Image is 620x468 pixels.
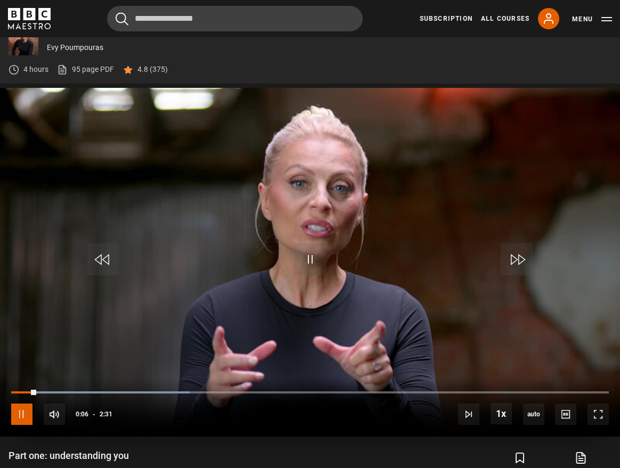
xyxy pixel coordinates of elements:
[76,405,88,424] span: 0:06
[116,12,128,26] button: Submit the search query
[458,404,479,425] button: Next Lesson
[523,404,544,425] span: auto
[420,14,472,23] a: Subscription
[572,14,612,24] button: Toggle navigation
[137,64,168,75] p: 4.8 (375)
[8,8,51,29] svg: BBC Maestro
[523,404,544,425] div: Current quality: 720p
[11,391,609,393] div: Progress Bar
[555,404,576,425] button: Captions
[107,6,363,31] input: Search
[100,405,112,424] span: 2:31
[57,64,114,75] a: 95 page PDF
[44,404,65,425] button: Mute
[93,410,95,418] span: -
[491,403,512,424] button: Playback Rate
[47,42,611,53] p: Evy Poumpouras
[588,404,609,425] button: Fullscreen
[23,64,48,75] p: 4 hours
[481,14,529,23] a: All Courses
[47,28,611,38] p: The Art of Influence
[9,449,144,462] h1: Part one: understanding you
[11,404,32,425] button: Pause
